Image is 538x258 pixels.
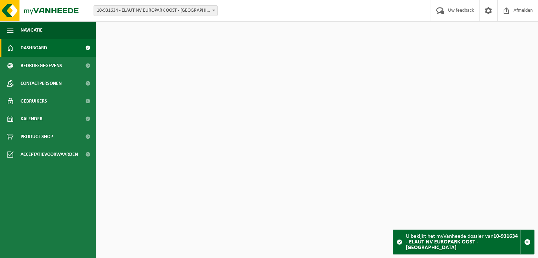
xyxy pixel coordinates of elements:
[21,128,53,146] span: Product Shop
[21,92,47,110] span: Gebruikers
[21,39,47,57] span: Dashboard
[94,6,217,16] span: 10-931634 - ELAUT NV EUROPARK OOST - SINT-NIKLAAS
[21,57,62,75] span: Bedrijfsgegevens
[21,146,78,163] span: Acceptatievoorwaarden
[4,242,118,258] iframe: chat widget
[21,21,43,39] span: Navigatie
[406,230,520,254] div: U bekijkt het myVanheede dossier van
[21,110,43,128] span: Kalender
[406,234,518,251] strong: 10-931634 - ELAUT NV EUROPARK OOST - [GEOGRAPHIC_DATA]
[21,75,62,92] span: Contactpersonen
[94,5,218,16] span: 10-931634 - ELAUT NV EUROPARK OOST - SINT-NIKLAAS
